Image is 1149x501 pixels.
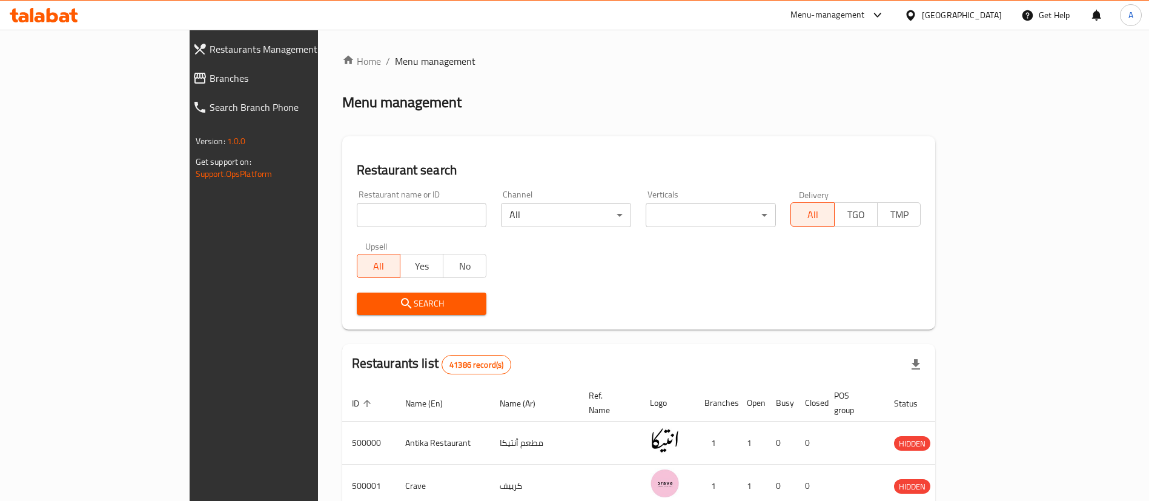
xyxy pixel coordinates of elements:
button: Yes [400,254,443,278]
th: Branches [695,385,737,422]
h2: Restaurants list [352,354,512,374]
button: All [357,254,400,278]
span: All [796,206,829,224]
div: ​ [646,203,776,227]
a: Support.OpsPlatform [196,166,273,182]
span: HIDDEN [894,480,930,494]
div: Menu-management [790,8,865,22]
span: Get support on: [196,154,251,170]
div: HIDDEN [894,436,930,451]
span: Version: [196,133,225,149]
span: HIDDEN [894,437,930,451]
button: No [443,254,486,278]
nav: breadcrumb [342,54,936,68]
span: Branches [210,71,372,85]
span: Restaurants Management [210,42,372,56]
td: Antika Restaurant [396,422,490,465]
td: 1 [695,422,737,465]
div: Total records count [442,355,511,374]
th: Open [737,385,766,422]
div: Export file [901,350,930,379]
button: TMP [877,202,921,227]
button: All [790,202,834,227]
span: Name (Ar) [500,396,551,411]
span: Search Branch Phone [210,100,372,114]
div: All [501,203,631,227]
span: Yes [405,257,439,275]
input: Search for restaurant name or ID.. [357,203,487,227]
th: Busy [766,385,795,422]
span: TGO [839,206,873,224]
label: Upsell [365,242,388,250]
label: Delivery [799,190,829,199]
img: Antika Restaurant [650,425,680,456]
td: 1 [737,422,766,465]
span: All [362,257,396,275]
span: Status [894,396,933,411]
div: HIDDEN [894,479,930,494]
span: Menu management [395,54,475,68]
span: 1.0.0 [227,133,246,149]
h2: Menu management [342,93,462,112]
div: [GEOGRAPHIC_DATA] [922,8,1002,22]
span: 41386 record(s) [442,359,511,371]
td: 0 [795,422,824,465]
span: A [1128,8,1133,22]
span: POS group [834,388,870,417]
th: Closed [795,385,824,422]
th: Logo [640,385,695,422]
td: مطعم أنتيكا [490,422,579,465]
button: Search [357,293,487,315]
span: No [448,257,482,275]
span: ID [352,396,375,411]
td: 0 [766,422,795,465]
span: Search [366,296,477,311]
span: TMP [882,206,916,224]
a: Search Branch Phone [183,93,382,122]
a: Branches [183,64,382,93]
h2: Restaurant search [357,161,921,179]
a: Restaurants Management [183,35,382,64]
button: TGO [834,202,878,227]
span: Ref. Name [589,388,626,417]
img: Crave [650,468,680,499]
li: / [386,54,390,68]
span: Name (En) [405,396,459,411]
